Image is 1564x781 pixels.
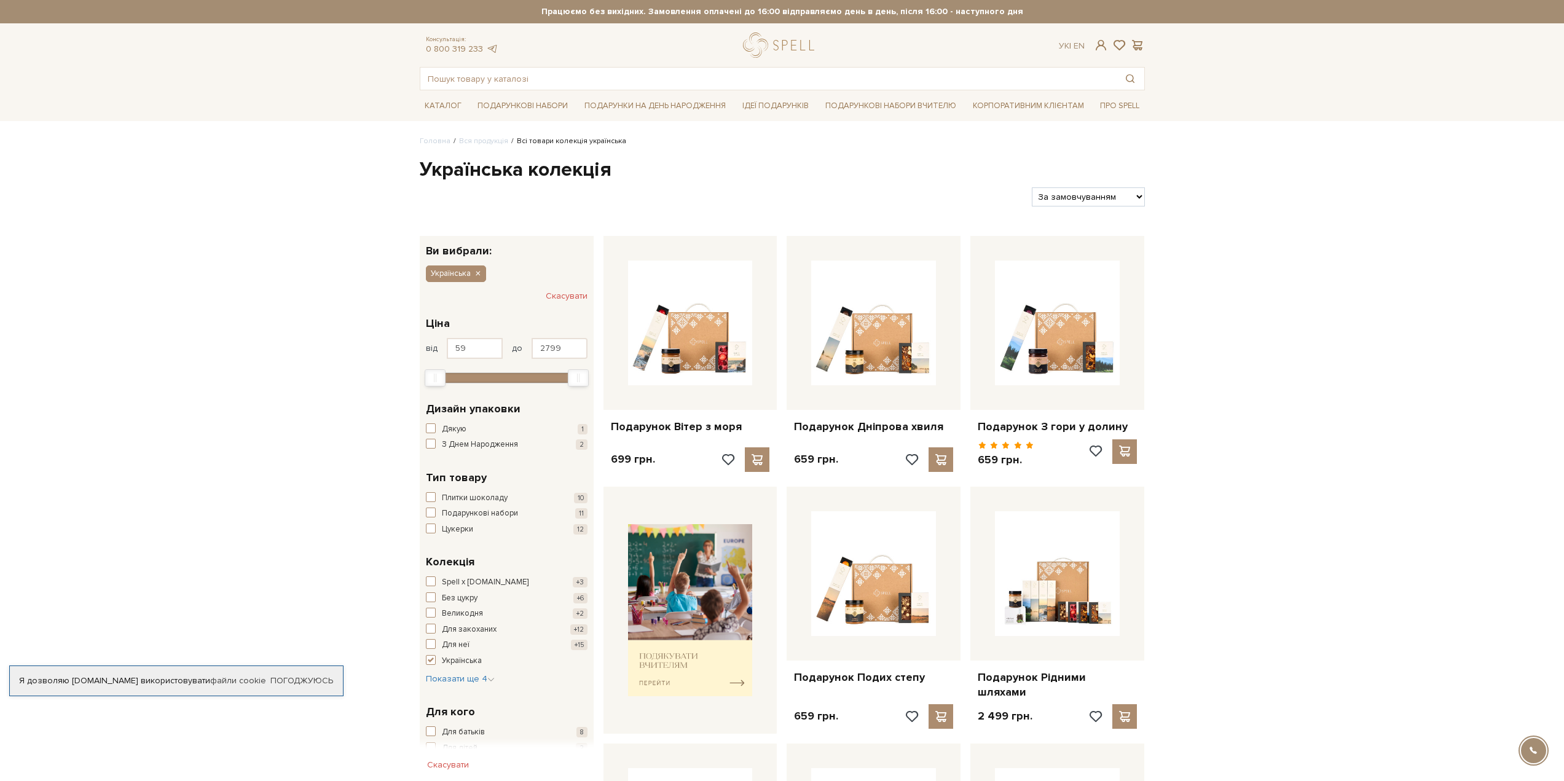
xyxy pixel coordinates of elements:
a: Подарунки на День народження [580,96,731,116]
span: Консультація: [426,36,498,44]
span: Для неї [442,639,470,651]
button: Українська [426,655,587,667]
a: Подарунок Рідними шляхами [978,670,1137,699]
a: En [1074,41,1085,51]
span: від [426,343,438,354]
a: 0 800 319 233 [426,44,483,54]
p: 659 грн. [794,452,838,466]
button: Для дітей 2 [426,742,587,755]
button: Без цукру +6 [426,592,587,605]
button: Подарункові набори 11 [426,508,587,520]
p: 699 грн. [611,452,655,466]
button: Показати ще 4 [426,673,495,685]
span: +3 [573,577,587,587]
span: Для батьків [442,726,485,739]
a: telegram [486,44,498,54]
span: 1 [578,424,587,434]
span: +2 [573,608,587,619]
a: Подарункові набори [473,96,573,116]
span: | [1069,41,1071,51]
span: Тип товару [426,469,487,486]
h1: Українська колекція [420,157,1145,183]
a: Подарунок Подих степу [794,670,953,685]
span: Для закоханих [442,624,497,636]
button: Українська [426,265,486,281]
button: Дякую 1 [426,423,587,436]
p: 659 грн. [978,453,1034,467]
span: Дизайн упаковки [426,401,521,417]
button: Плитки шоколаду 10 [426,492,587,504]
input: Ціна [532,338,587,359]
a: Подарунок З гори у долину [978,420,1137,434]
span: Українська [442,655,482,667]
span: +12 [570,624,587,635]
span: З Днем Народження [442,439,518,451]
span: +15 [571,640,587,650]
p: 2 499 грн. [978,709,1032,723]
button: Для закоханих +12 [426,624,587,636]
span: 2 [576,439,587,450]
span: Українська [431,268,471,279]
span: Дякую [442,423,466,436]
span: Подарункові набори [442,508,518,520]
a: Про Spell [1095,96,1144,116]
div: Ук [1059,41,1085,52]
button: Скасувати [420,755,476,775]
strong: Працюємо без вихідних. Замовлення оплачені до 16:00 відправляємо день в день, після 16:00 - насту... [420,6,1145,17]
button: Великодня +2 [426,608,587,620]
span: 8 [576,727,587,737]
div: Я дозволяю [DOMAIN_NAME] використовувати [10,675,343,686]
button: З Днем Народження 2 [426,439,587,451]
a: Подарункові набори Вчителю [820,95,961,116]
button: Цукерки 12 [426,524,587,536]
span: Spell x [DOMAIN_NAME] [442,576,529,589]
button: Для батьків 8 [426,726,587,739]
span: Цукерки [442,524,473,536]
button: Spell x [DOMAIN_NAME] +3 [426,576,587,589]
span: Ціна [426,315,450,332]
span: 2 [576,743,587,753]
button: Пошук товару у каталозі [1116,68,1144,90]
a: Погоджуюсь [270,675,333,686]
button: Для неї +15 [426,639,587,651]
a: Подарунок Дніпрова хвиля [794,420,953,434]
span: 11 [575,508,587,519]
a: Корпоративним клієнтам [968,96,1089,116]
span: Великодня [442,608,483,620]
span: Плитки шоколаду [442,492,508,504]
input: Пошук товару у каталозі [420,68,1116,90]
div: Ви вибрали: [420,236,594,256]
span: Колекція [426,554,474,570]
a: файли cookie [210,675,266,686]
a: Головна [420,136,450,146]
button: Скасувати [546,286,587,306]
div: Min [425,369,446,387]
a: logo [743,33,820,58]
a: Вся продукція [459,136,508,146]
span: Показати ще 4 [426,673,495,684]
span: Для кого [426,704,475,720]
input: Ціна [447,338,503,359]
a: Подарунок Вітер з моря [611,420,770,434]
span: до [512,343,522,354]
li: Всі товари колекція українська [508,136,626,147]
span: Для дітей [442,742,477,755]
span: +6 [573,593,587,603]
span: Без цукру [442,592,477,605]
p: 659 грн. [794,709,838,723]
a: Ідеї подарунків [737,96,814,116]
div: Max [568,369,589,387]
span: 12 [573,524,587,535]
img: banner [628,524,753,697]
span: 10 [574,493,587,503]
a: Каталог [420,96,466,116]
